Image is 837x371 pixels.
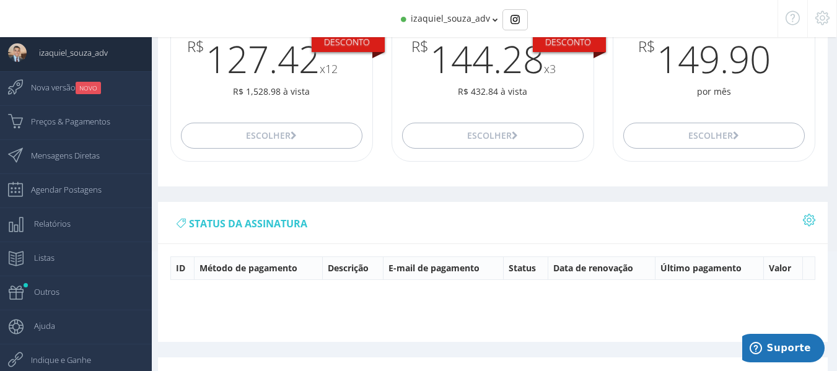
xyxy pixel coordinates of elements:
span: Nova versão [19,72,101,103]
span: Listas [22,242,55,273]
h3: 149.90 [613,38,815,79]
button: Escolher [623,123,804,149]
span: Relatórios [22,208,71,239]
span: izaquiel_souza_adv [411,12,490,24]
iframe: Abre um widget para que você possa encontrar mais informações [742,334,825,365]
button: Escolher [402,123,583,149]
span: Outros [22,276,59,307]
span: R$ [638,38,655,55]
small: x3 [544,61,556,76]
p: por mês [613,85,815,98]
span: R$ [411,38,429,55]
span: status da assinatura [189,217,307,230]
small: NOVO [76,82,101,94]
span: R$ [187,38,204,55]
th: E-mail de pagamento [383,256,504,279]
th: Data de renovação [548,256,655,279]
span: Mensagens Diretas [19,140,100,171]
button: Escolher [181,123,362,149]
th: Método de pagamento [194,256,322,279]
img: User Image [8,43,27,62]
th: Descrição [322,256,383,279]
p: R$ 1,528.98 à vista [171,85,372,98]
th: Status [504,256,548,279]
th: Último pagamento [655,256,764,279]
img: Instagram_simple_icon.svg [511,15,520,24]
div: Basic example [502,9,528,30]
span: Ajuda [22,310,55,341]
span: izaquiel_souza_adv [27,37,108,68]
th: ID [171,256,195,279]
span: Preços & Pagamentos [19,106,110,137]
h3: 144.28 [392,38,594,79]
span: Agendar Postagens [19,174,102,205]
th: Valor [764,256,803,279]
h3: 127.42 [171,38,372,79]
small: x12 [320,61,338,76]
p: R$ 432.84 à vista [392,85,594,98]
